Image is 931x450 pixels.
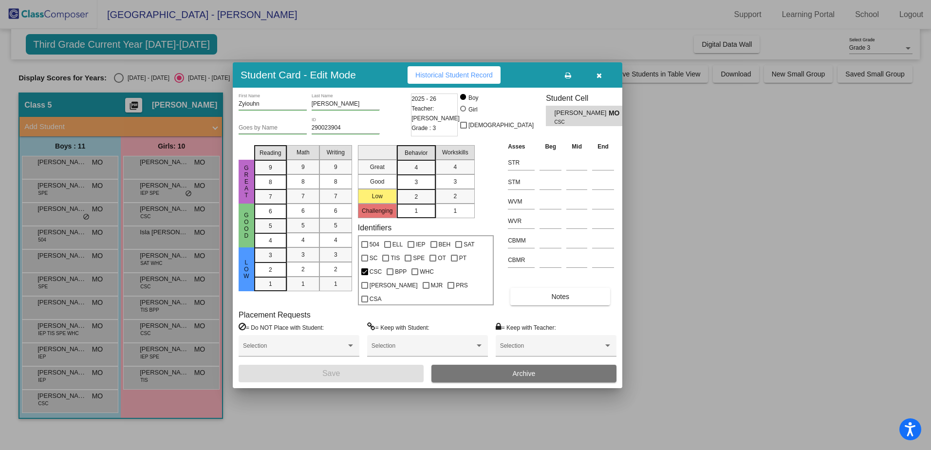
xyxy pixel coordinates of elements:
[468,119,534,131] span: [DEMOGRAPHIC_DATA]
[453,177,457,186] span: 3
[395,266,407,278] span: BPP
[334,177,337,186] span: 8
[411,104,460,123] span: Teacher: [PERSON_NAME]
[546,94,631,103] h3: Student Cell
[415,71,493,79] span: Historical Student Record
[468,105,478,114] div: Girl
[358,223,391,232] label: Identifiers
[334,221,337,230] span: 5
[408,66,501,84] button: Historical Student Record
[405,149,428,157] span: Behavior
[334,206,337,215] span: 6
[269,265,272,274] span: 2
[590,141,616,152] th: End
[508,155,535,170] input: assessment
[510,288,610,305] button: Notes
[555,108,609,118] span: [PERSON_NAME]
[416,239,425,250] span: IEP
[464,239,474,250] span: SAT
[269,251,272,260] span: 3
[420,266,434,278] span: WHC
[334,280,337,288] span: 1
[239,322,324,332] label: = Do NOT Place with Student:
[431,365,616,382] button: Archive
[459,252,466,264] span: PT
[334,265,337,274] span: 2
[513,370,536,377] span: Archive
[327,148,345,157] span: Writing
[414,192,418,201] span: 2
[453,192,457,201] span: 2
[301,280,305,288] span: 1
[367,322,429,332] label: = Keep with Student:
[334,236,337,244] span: 4
[334,250,337,259] span: 3
[370,293,382,305] span: CSA
[411,94,436,104] span: 2025 - 26
[414,178,418,187] span: 3
[260,149,281,157] span: Reading
[508,253,535,267] input: assessment
[269,163,272,172] span: 9
[391,252,400,264] span: TIS
[456,280,468,291] span: PRS
[242,165,251,199] span: Great
[411,123,436,133] span: Grade : 3
[508,194,535,209] input: assessment
[413,252,425,264] span: SPE
[508,233,535,248] input: assessment
[269,207,272,216] span: 6
[301,250,305,259] span: 3
[555,118,602,126] span: CSC
[239,125,307,131] input: goes by name
[370,280,418,291] span: [PERSON_NAME]
[312,125,380,131] input: Enter ID
[242,212,251,239] span: Good
[453,163,457,171] span: 4
[442,148,468,157] span: Workskills
[468,94,479,102] div: Boy
[239,365,424,382] button: Save
[269,192,272,201] span: 7
[438,252,446,264] span: OT
[269,222,272,230] span: 5
[322,369,340,377] span: Save
[439,239,451,250] span: BEH
[505,141,537,152] th: Asses
[301,206,305,215] span: 6
[297,148,310,157] span: Math
[414,163,418,172] span: 4
[414,206,418,215] span: 1
[301,221,305,230] span: 5
[370,252,378,264] span: SC
[537,141,564,152] th: Beg
[551,293,569,300] span: Notes
[453,206,457,215] span: 1
[496,322,556,332] label: = Keep with Teacher:
[241,69,356,81] h3: Student Card - Edit Mode
[564,141,590,152] th: Mid
[431,280,443,291] span: MJR
[508,175,535,189] input: assessment
[301,163,305,171] span: 9
[269,280,272,288] span: 1
[370,266,382,278] span: CSC
[269,178,272,187] span: 8
[609,108,622,118] span: MO
[239,310,311,319] label: Placement Requests
[392,239,403,250] span: ELL
[269,236,272,245] span: 4
[370,239,379,250] span: 504
[301,177,305,186] span: 8
[334,192,337,201] span: 7
[301,236,305,244] span: 4
[301,192,305,201] span: 7
[334,163,337,171] span: 9
[301,265,305,274] span: 2
[242,259,251,280] span: Low
[508,214,535,228] input: assessment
